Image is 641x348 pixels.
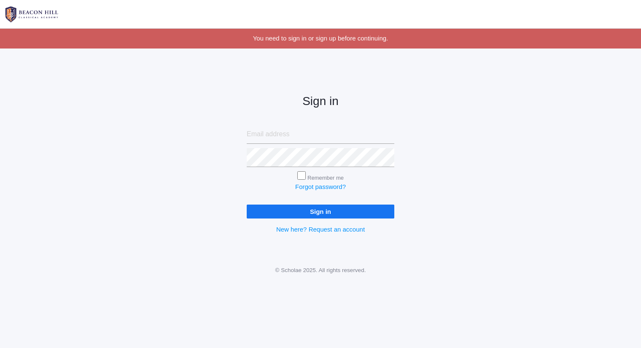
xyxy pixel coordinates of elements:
input: Sign in [247,205,394,219]
a: New here? Request an account [276,226,365,233]
input: Email address [247,125,394,144]
h2: Sign in [247,95,394,108]
label: Remember me [307,175,344,181]
a: Forgot password? [295,183,346,190]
